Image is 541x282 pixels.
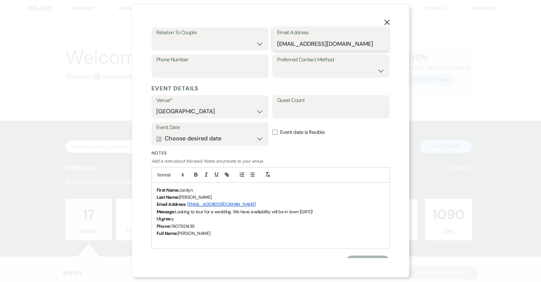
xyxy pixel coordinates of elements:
[277,55,385,65] label: Preferred Contact Method
[156,28,264,37] label: Relation To Couple
[157,230,178,236] strong: Full Name:
[277,28,385,37] label: Email Address
[151,84,390,93] h5: Event Details
[171,223,194,229] span: 7407921439
[345,256,390,268] button: Save Lead
[156,123,264,132] label: Event Date
[178,230,210,236] span: [PERSON_NAME]
[277,96,385,105] label: Guest Count
[157,187,179,193] strong: First Name:
[157,223,171,229] strong: Phone:
[157,194,179,200] strong: Last Name:
[157,216,172,222] strong: I Agree:
[179,194,212,200] span: [PERSON_NAME]
[179,187,193,193] span: Jordyn
[187,201,256,207] a: [EMAIL_ADDRESS][DOMAIN_NAME]
[175,209,313,215] span: Looking to tour for a wedding. We have availability will be in town [DATE]!
[156,96,264,105] label: Venue*
[151,158,390,165] p: Add a note about this lead. Notes are private to your venue.
[156,132,264,145] button: Choose desired date
[171,216,174,222] span: y
[157,201,186,207] strong: Email Address:
[157,209,175,215] strong: Message:
[151,150,390,156] label: Notes
[156,55,264,65] label: Phone Number
[272,122,390,143] label: Event date is flexible
[272,130,277,135] input: Event date is flexible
